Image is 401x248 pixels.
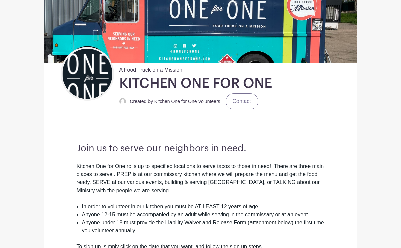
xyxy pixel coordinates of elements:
span: A Food Truck on a Mission [119,63,183,74]
li: In order to volunteer in our kitchen you must be AT LEAST 12 years of age. [82,203,325,211]
small: Created by Kitchen One for One Volunteers [130,99,220,104]
h3: Join us to serve our neighbors in need. [77,143,325,154]
img: default-ce2991bfa6775e67f084385cd625a349d9dcbb7a52a09fb2fda1e96e2d18dcdb.png [119,98,126,105]
li: Anyone 12-15 must be accompanied by an adult while serving in the commissary or at an event. [82,211,325,219]
li: Anyone under 18 must provide the Liability Waiver and Release Form (attachment below) the first t... [82,219,325,235]
h1: KITCHEN ONE FOR ONE [119,75,272,92]
div: Kitchen One for One rolls up to specified locations to serve tacos to those in need! There are th... [77,162,325,203]
a: Contact [226,93,258,109]
img: Black%20Verticle%20KO4O%202.png [62,49,112,99]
